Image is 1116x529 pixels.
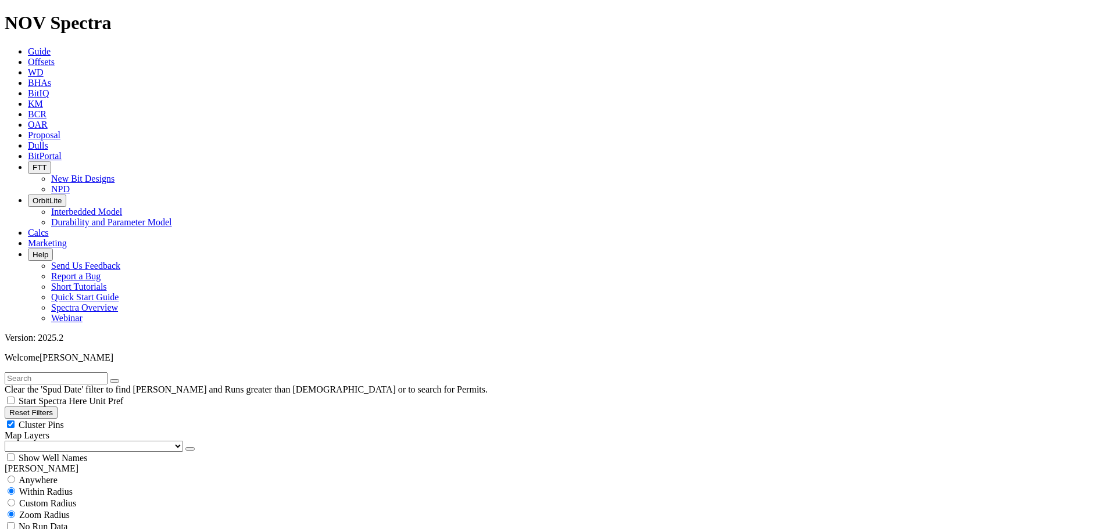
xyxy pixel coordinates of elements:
[7,397,15,404] input: Start Spectra Here
[5,384,488,394] span: Clear the 'Spud Date' filter to find [PERSON_NAME] and Runs greater than [DEMOGRAPHIC_DATA] or to...
[51,292,119,302] a: Quick Start Guide
[51,207,122,217] a: Interbedded Model
[51,184,70,194] a: NPD
[5,333,1111,343] div: Version: 2025.2
[28,195,66,207] button: OrbitLite
[51,313,83,323] a: Webinar
[28,141,48,150] a: Dulls
[28,161,51,174] button: FTT
[28,151,62,161] a: BitPortal
[28,249,53,261] button: Help
[5,406,58,419] button: Reset Filters
[5,463,1111,474] div: [PERSON_NAME]
[33,196,62,205] span: OrbitLite
[19,510,70,520] span: Zoom Radius
[51,303,118,312] a: Spectra Overview
[28,99,43,109] a: KM
[19,420,64,430] span: Cluster Pins
[89,396,123,406] span: Unit Pref
[28,228,49,237] a: Calcs
[33,163,46,172] span: FTT
[19,487,73,496] span: Within Radius
[19,396,87,406] span: Start Spectra Here
[28,67,44,77] a: WD
[28,78,51,88] a: BHAs
[19,475,58,485] span: Anywhere
[51,261,120,271] a: Send Us Feedback
[51,217,172,227] a: Durability and Parameter Model
[5,430,49,440] span: Map Layers
[51,174,115,183] a: New Bit Designs
[28,88,49,98] a: BitIQ
[19,453,87,463] span: Show Well Names
[5,372,108,384] input: Search
[28,57,55,67] a: Offsets
[5,12,1111,34] h1: NOV Spectra
[28,109,46,119] a: BCR
[28,130,60,140] a: Proposal
[51,271,101,281] a: Report a Bug
[28,238,67,248] a: Marketing
[28,120,48,129] a: OAR
[40,352,113,362] span: [PERSON_NAME]
[28,46,51,56] a: Guide
[33,250,48,259] span: Help
[19,498,76,508] span: Custom Radius
[5,352,1111,363] p: Welcome
[51,282,107,292] a: Short Tutorials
